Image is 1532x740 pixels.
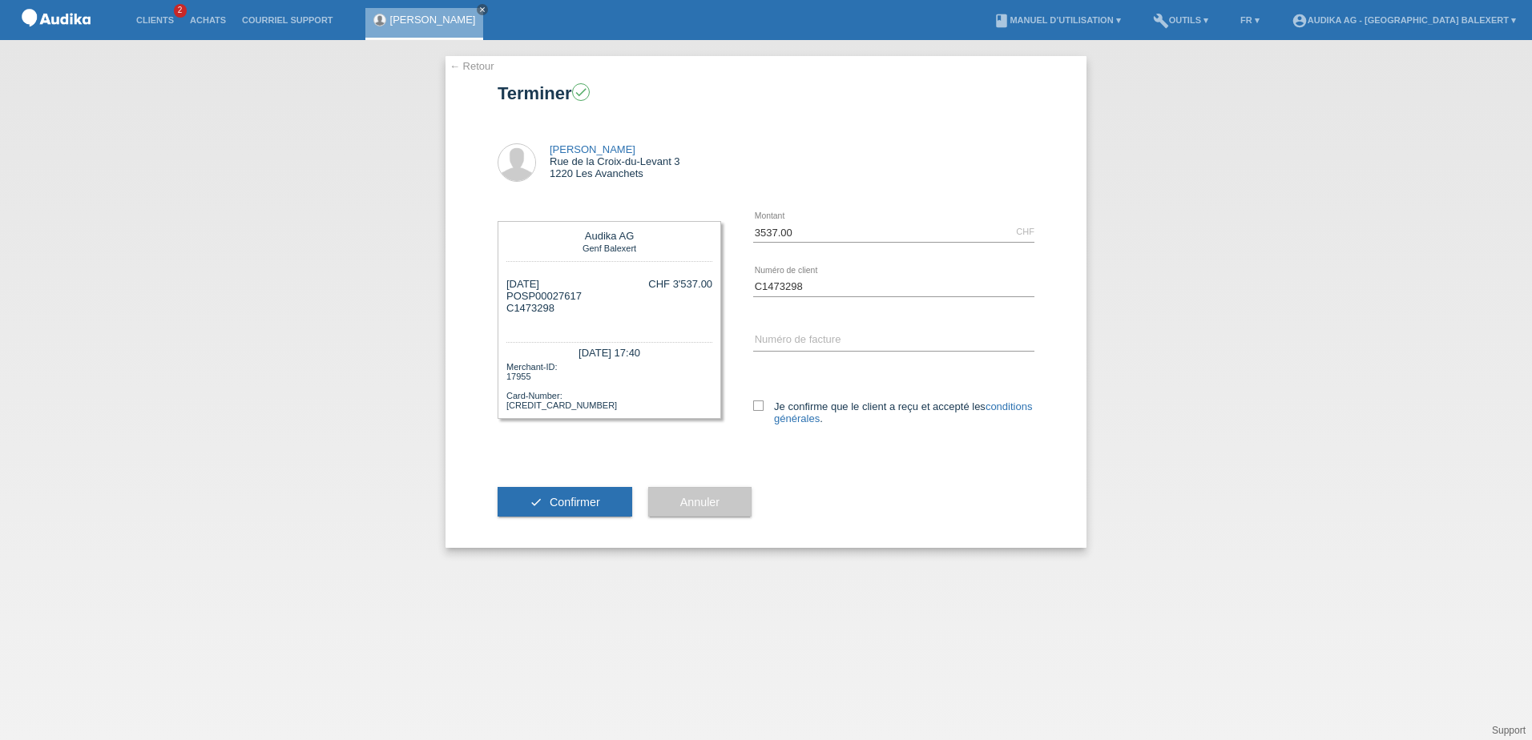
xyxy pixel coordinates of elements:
a: account_circleAudika AG - [GEOGRAPHIC_DATA] Balexert ▾ [1284,15,1524,25]
button: Annuler [648,487,752,517]
a: Support [1492,725,1526,736]
span: 2 [174,4,187,18]
div: Audika AG [510,230,708,242]
span: C1473298 [506,302,554,314]
div: CHF 3'537.00 [648,278,712,290]
button: check Confirmer [498,487,632,517]
a: Courriel Support [234,15,341,25]
div: Genf Balexert [510,242,708,253]
span: Annuler [680,496,720,509]
a: FR ▾ [1232,15,1268,25]
div: CHF [1016,227,1034,236]
div: [DATE] POSP00027617 [506,278,582,326]
label: Je confirme que le client a reçu et accepté les . [753,400,1034,424]
i: account_circle [1292,13,1308,29]
i: close [478,6,486,14]
a: Achats [182,15,234,25]
a: [PERSON_NAME] [390,14,476,26]
span: Confirmer [550,496,600,509]
a: ← Retour [450,60,494,72]
a: bookManuel d’utilisation ▾ [986,15,1128,25]
a: buildOutils ▾ [1145,15,1216,25]
i: check [530,496,542,509]
i: build [1153,13,1169,29]
a: conditions générales [774,400,1032,424]
a: close [477,4,488,15]
a: Clients [128,15,182,25]
a: [PERSON_NAME] [550,143,635,155]
i: book [994,13,1010,29]
i: check [574,85,588,99]
a: POS — MF Group [16,31,96,43]
div: Rue de la Croix-du-Levant 3 1220 Les Avanchets [550,143,680,179]
div: Merchant-ID: 17955 Card-Number: [CREDIT_CARD_NUMBER] [506,360,712,410]
h1: Terminer [498,83,1034,103]
div: [DATE] 17:40 [506,342,712,360]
